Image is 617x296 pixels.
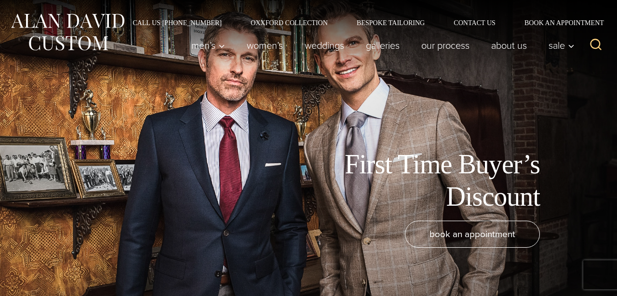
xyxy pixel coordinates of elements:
[191,41,225,50] span: Men’s
[236,19,342,26] a: Oxxford Collection
[549,41,575,50] span: Sale
[236,36,294,55] a: Women’s
[118,19,236,26] a: Call Us [PHONE_NUMBER]
[439,19,510,26] a: Contact Us
[323,148,540,213] h1: First Time Buyer’s Discount
[10,11,125,54] img: Alan David Custom
[510,19,607,26] a: Book an Appointment
[429,227,515,241] span: book an appointment
[294,36,355,55] a: weddings
[481,36,538,55] a: About Us
[405,221,540,248] a: book an appointment
[584,34,607,57] button: View Search Form
[411,36,481,55] a: Our Process
[355,36,411,55] a: Galleries
[118,19,607,26] nav: Secondary Navigation
[181,36,580,55] nav: Primary Navigation
[342,19,439,26] a: Bespoke Tailoring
